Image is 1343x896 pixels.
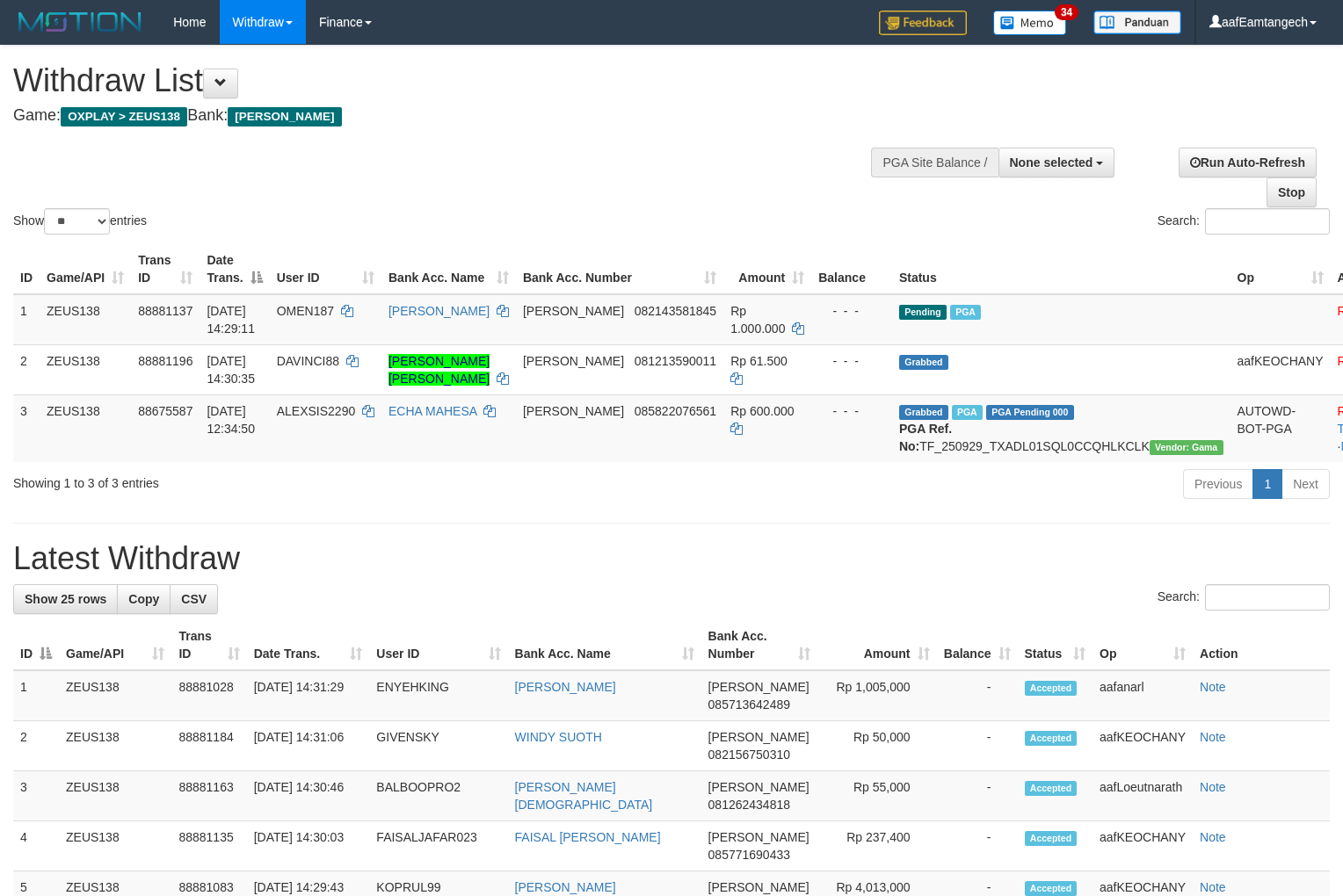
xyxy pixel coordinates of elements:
td: - [937,771,1018,821]
td: ZEUS138 [59,670,171,721]
th: Date Trans.: activate to sort column ascending [247,620,370,670]
span: Marked by aafanarl [950,305,981,320]
td: aafKEOCHANY [1093,721,1193,771]
td: GIVENSKY [369,721,507,771]
img: Button%20Memo.svg [993,11,1067,35]
span: Accepted [1025,731,1078,746]
a: ECHA MAHESA [388,404,476,418]
span: Pending [899,305,947,320]
span: Copy 081262434818 to clipboard [708,798,790,812]
span: [PERSON_NAME] [523,404,624,418]
span: Copy 082156750310 to clipboard [708,748,790,762]
input: Search: [1205,584,1330,611]
b: PGA Ref. No: [899,422,952,453]
td: ZEUS138 [59,821,171,871]
span: [PERSON_NAME] [708,730,809,744]
span: 34 [1055,4,1078,20]
th: Amount: activate to sort column ascending [817,620,936,670]
th: ID: activate to sort column descending [13,620,59,670]
a: FAISAL [PERSON_NAME] [515,830,661,844]
td: Rp 1,005,000 [817,670,936,721]
a: [PERSON_NAME] [515,880,616,894]
button: None selected [998,148,1115,177]
label: Show entries [13,208,147,235]
span: PGA Pending [986,405,1074,420]
span: [PERSON_NAME] [708,830,809,844]
a: Note [1200,830,1226,844]
td: BALBOOPRO2 [369,771,507,821]
img: panduan.png [1093,11,1181,34]
span: [DATE] 12:34:50 [207,404,255,436]
th: Status: activate to sort column ascending [1018,620,1093,670]
a: [PERSON_NAME] [388,304,490,318]
span: Rp 600.000 [730,404,794,418]
td: AUTOWD-BOT-PGA [1230,394,1331,462]
td: 2 [13,344,40,394]
th: User ID: activate to sort column ascending [270,244,381,294]
td: [DATE] 14:30:03 [247,821,370,871]
td: - [937,721,1018,771]
div: - - - [818,352,885,370]
td: - [937,670,1018,721]
div: - - - [818,402,885,420]
td: TF_250929_TXADL01SQL0CCQHLKCLK [892,394,1230,462]
span: Accepted [1025,831,1078,846]
th: Balance [811,244,892,294]
th: Bank Acc. Name: activate to sort column ascending [381,244,516,294]
span: [PERSON_NAME] [708,880,809,894]
td: [DATE] 14:31:29 [247,670,370,721]
div: PGA Site Balance / [871,148,998,177]
span: Grabbed [899,355,948,370]
h1: Withdraw List [13,63,878,98]
a: Note [1200,780,1226,794]
td: 88881163 [171,771,246,821]
td: aafanarl [1093,670,1193,721]
span: Copy 085822076561 to clipboard [635,404,716,418]
th: ID [13,244,40,294]
h4: Game: Bank: [13,107,878,125]
span: Rp 61.500 [730,354,788,368]
th: Date Trans.: activate to sort column descending [200,244,269,294]
label: Search: [1158,208,1330,235]
td: [DATE] 14:31:06 [247,721,370,771]
th: User ID: activate to sort column ascending [369,620,507,670]
td: 88881135 [171,821,246,871]
span: [PERSON_NAME] [523,304,624,318]
th: Op: activate to sort column ascending [1093,620,1193,670]
td: Rp 237,400 [817,821,936,871]
a: WINDY SUOTH [515,730,602,744]
a: [PERSON_NAME] [515,680,616,694]
span: Accepted [1025,781,1078,796]
th: Trans ID: activate to sort column ascending [171,620,246,670]
span: 88881196 [138,354,192,368]
span: [DATE] 14:30:35 [207,354,255,386]
span: Accepted [1025,681,1078,696]
th: Bank Acc. Name: activate to sort column ascending [508,620,701,670]
th: Action [1193,620,1330,670]
td: 1 [13,670,59,721]
span: Rp 1.000.000 [730,304,785,336]
td: ZEUS138 [40,344,131,394]
select: Showentries [44,208,110,235]
span: 88881137 [138,304,192,318]
label: Search: [1158,584,1330,611]
h1: Latest Withdraw [13,541,1330,576]
span: OXPLAY > ZEUS138 [61,107,187,126]
a: Note [1200,730,1226,744]
td: aafKEOCHANY [1230,344,1331,394]
span: Vendor URL: https://trx31.1velocity.biz [1150,440,1223,455]
span: [PERSON_NAME] [708,780,809,794]
span: None selected [1010,155,1093,170]
td: aafKEOCHANY [1093,821,1193,871]
a: Previous [1183,469,1253,499]
td: 4 [13,821,59,871]
span: [DATE] 14:29:11 [207,304,255,336]
a: Show 25 rows [13,584,118,614]
th: Game/API: activate to sort column ascending [59,620,171,670]
input: Search: [1205,208,1330,235]
div: - - - [818,302,885,320]
span: Accepted [1025,881,1078,896]
th: Status [892,244,1230,294]
a: Run Auto-Refresh [1179,148,1317,177]
span: CSV [181,592,207,606]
